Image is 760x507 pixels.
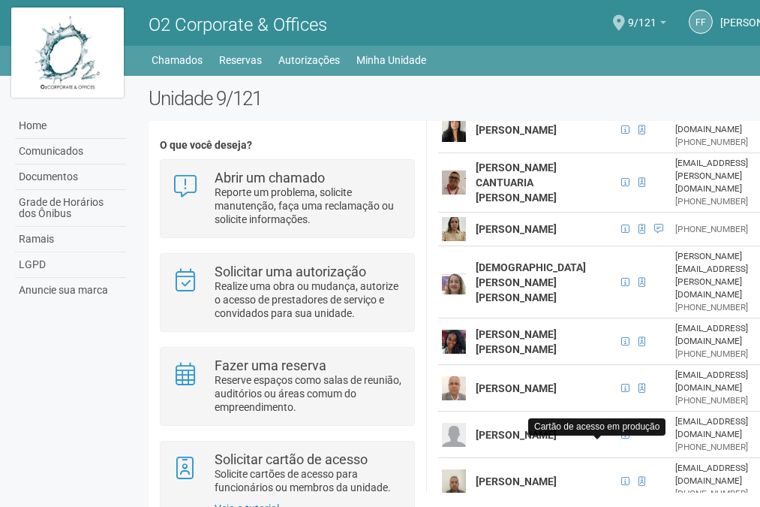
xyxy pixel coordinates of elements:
[15,252,126,278] a: LGPD
[442,423,466,447] img: user.png
[215,170,325,186] strong: Abrir um chamado
[356,50,426,71] a: Minha Unidade
[152,50,203,71] a: Chamados
[172,171,402,226] a: Abrir um chamado Reporte um problema, solicite manutenção, faça uma reclamação ou solicite inform...
[15,227,126,252] a: Ramais
[442,270,466,294] img: user.png
[442,330,466,354] img: user.png
[476,429,557,441] strong: [PERSON_NAME]
[15,190,126,227] a: Grade de Horários dos Ônibus
[476,475,557,487] strong: [PERSON_NAME]
[628,19,666,31] a: 9/121
[476,161,557,204] strong: [PERSON_NAME] CANTUARIA [PERSON_NAME]
[215,186,403,226] p: Reporte um problema, solicite manutenção, faça uma reclamação ou solicite informações.
[442,118,466,142] img: user.png
[15,139,126,164] a: Comunicados
[215,467,403,494] p: Solicite cartões de acesso para funcionários ou membros da unidade.
[172,453,402,494] a: Solicitar cartão de acesso Solicite cartões de acesso para funcionários ou membros da unidade.
[476,124,557,136] strong: [PERSON_NAME]
[215,358,326,373] strong: Fazer uma reserva
[219,50,262,71] a: Reservas
[442,217,466,241] img: user.png
[528,418,665,436] div: Cartão de acesso em produção
[15,113,126,139] a: Home
[689,10,713,34] a: FF
[15,278,126,303] a: Anuncie sua marca
[215,451,368,467] strong: Solicitar cartão de acesso
[442,171,466,195] img: user.png
[442,469,466,493] img: user.png
[215,264,366,279] strong: Solicitar uma autorização
[628,2,656,29] span: 9/121
[172,265,402,320] a: Solicitar uma autorização Realize uma obra ou mudança, autorize o acesso de prestadores de serviç...
[442,376,466,400] img: user.png
[215,373,403,414] p: Reserve espaços como salas de reunião, auditórios ou áreas comum do empreendimento.
[278,50,340,71] a: Autorizações
[160,140,414,151] h4: O que você deseja?
[476,382,557,394] strong: [PERSON_NAME]
[11,8,124,98] img: logo.jpg
[172,359,402,414] a: Fazer uma reserva Reserve espaços como salas de reunião, auditórios ou áreas comum do empreendime...
[476,261,586,303] strong: [DEMOGRAPHIC_DATA][PERSON_NAME] [PERSON_NAME]
[149,14,327,35] span: O2 Corporate & Offices
[476,328,557,355] strong: [PERSON_NAME] [PERSON_NAME]
[15,164,126,190] a: Documentos
[215,279,403,320] p: Realize uma obra ou mudança, autorize o acesso de prestadores de serviço e convidados para sua un...
[476,223,557,235] strong: [PERSON_NAME]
